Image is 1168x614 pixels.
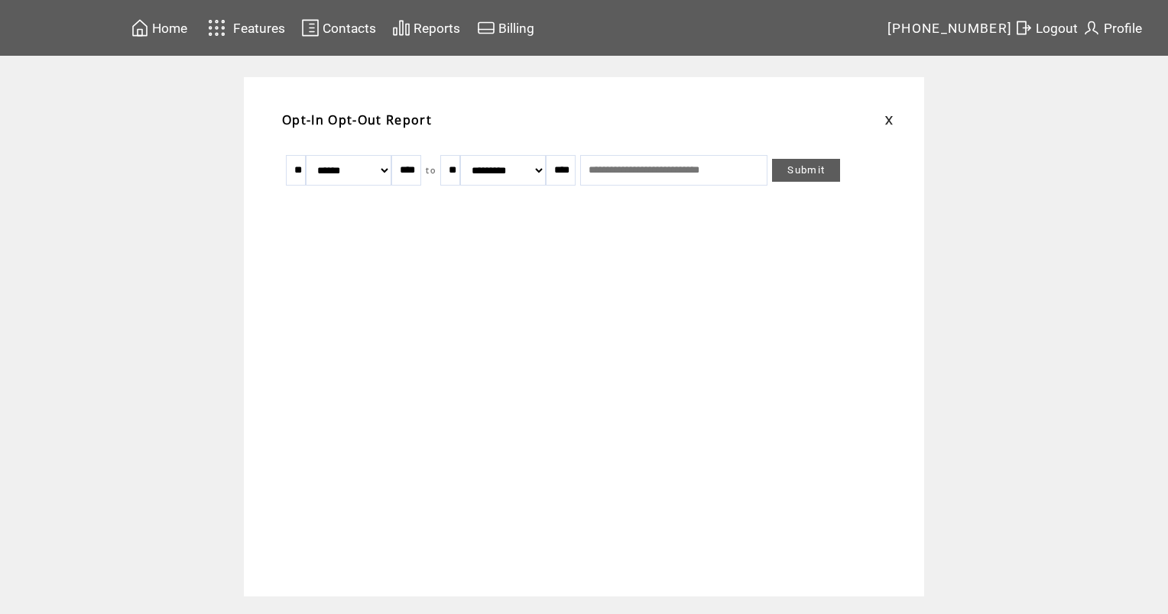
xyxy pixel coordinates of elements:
[1080,16,1144,40] a: Profile
[772,159,840,182] a: Submit
[887,21,1013,36] span: [PHONE_NUMBER]
[1036,21,1078,36] span: Logout
[1012,16,1080,40] a: Logout
[128,16,190,40] a: Home
[477,18,495,37] img: creidtcard.svg
[131,18,149,37] img: home.svg
[390,16,462,40] a: Reports
[475,16,537,40] a: Billing
[152,21,187,36] span: Home
[282,111,432,128] span: Opt-In Opt-Out Report
[498,21,534,36] span: Billing
[1014,18,1033,37] img: exit.svg
[203,15,230,40] img: features.svg
[426,165,436,176] span: to
[233,21,285,36] span: Features
[1104,21,1142,36] span: Profile
[299,16,378,40] a: Contacts
[1082,18,1101,37] img: profile.svg
[323,21,376,36] span: Contacts
[201,13,287,43] a: Features
[301,18,320,37] img: contacts.svg
[392,18,410,37] img: chart.svg
[414,21,460,36] span: Reports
